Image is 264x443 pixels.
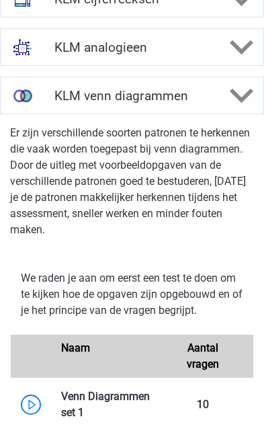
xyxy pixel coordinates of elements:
[54,40,210,55] h4: KLM analogieen
[10,77,254,114] a: venn diagrammen KLM venn diagrammen
[6,31,39,64] img: analogieen
[10,125,254,238] p: Er zijn verschillende soorten patronen te herkennen die vaak worden toegepast bij venn diagrammen...
[51,340,173,372] div: Naam
[173,340,233,372] div: Aantal vragen
[10,28,254,66] a: analogieen KLM analogieen
[54,88,210,104] h4: KLM venn diagrammen
[6,79,39,112] img: venn diagrammen
[21,270,243,319] p: We raden je aan om eerst een test te doen om te kijken hoe de opgaven zijn opgebouwd en of je het...
[51,389,173,421] div: Venn Diagrammen set 1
